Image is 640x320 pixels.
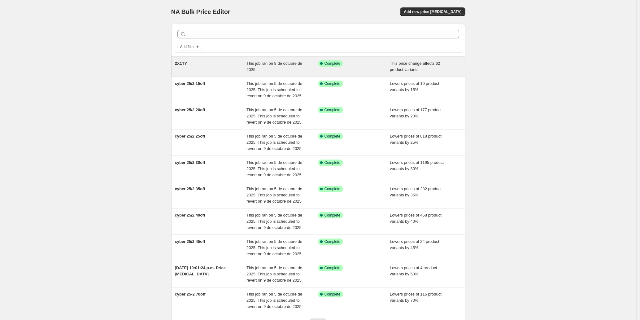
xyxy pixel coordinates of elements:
[324,107,340,112] span: Complete
[390,186,442,197] span: Lowers prices of 282 product variants by 35%
[175,213,205,217] span: cyber 25/2 40off
[390,160,444,171] span: Lowers prices of 1195 product variants by 30%
[175,265,226,276] span: [DATE] 10:01:24 p.m. Price [MEDICAL_DATA]
[246,265,303,283] span: This job ran on 5 de octubre de 2025. This job is scheduled to revert on 9 de octubre de 2025.
[390,134,442,145] span: Lowers prices of 818 product variants by 25%
[324,265,340,270] span: Complete
[175,186,205,191] span: cyber 25/2 35off
[390,61,440,72] span: This price change affects 62 product variants.
[390,265,437,276] span: Lowers prices of 4 product variants by 50%
[324,213,340,218] span: Complete
[246,81,303,98] span: This job ran on 5 de octubre de 2025. This job is scheduled to revert on 9 de octubre de 2025.
[246,160,303,177] span: This job ran on 5 de octubre de 2025. This job is scheduled to revert on 9 de octubre de 2025.
[390,107,442,118] span: Lowers prices of 177 product variants by 20%
[175,107,205,112] span: cyber 25/2 20off
[246,61,302,72] span: This job ran on 8 de octubre de 2025.
[246,213,303,230] span: This job ran on 5 de octubre de 2025. This job is scheduled to revert on 9 de octubre de 2025.
[175,134,205,138] span: cyber 25/2 25off
[175,292,206,296] span: cyber 25-2 70off
[175,61,187,66] span: 2X1TY
[390,213,442,224] span: Lowers prices of 458 product variants by 40%
[324,61,340,66] span: Complete
[404,9,461,14] span: Add new price [MEDICAL_DATA]
[175,81,205,86] span: cyber 25/2 15off
[246,292,303,309] span: This job ran on 5 de octubre de 2025. This job is scheduled to revert on 9 de octubre de 2025.
[324,134,340,139] span: Complete
[246,107,303,125] span: This job ran on 5 de octubre de 2025. This job is scheduled to revert on 9 de octubre de 2025.
[324,186,340,191] span: Complete
[246,134,303,151] span: This job ran on 5 de octubre de 2025. This job is scheduled to revert on 9 de octubre de 2025.
[246,186,303,204] span: This job ran on 5 de octubre de 2025. This job is scheduled to revert on 9 de octubre de 2025.
[180,44,195,49] span: Add filter
[324,239,340,244] span: Complete
[390,292,442,303] span: Lowers prices of 116 product variants by 70%
[324,81,340,86] span: Complete
[390,239,439,250] span: Lowers prices of 24 product variants by 45%
[324,292,340,297] span: Complete
[324,160,340,165] span: Complete
[400,7,465,16] button: Add new price [MEDICAL_DATA]
[177,43,202,50] button: Add filter
[175,160,205,165] span: cyber 25/2 30off
[175,239,205,244] span: cyber 25/2 45off
[246,239,303,256] span: This job ran on 5 de octubre de 2025. This job is scheduled to revert on 9 de octubre de 2025.
[390,81,439,92] span: Lowers prices of 10 product variants by 15%
[171,8,230,15] span: NA Bulk Price Editor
